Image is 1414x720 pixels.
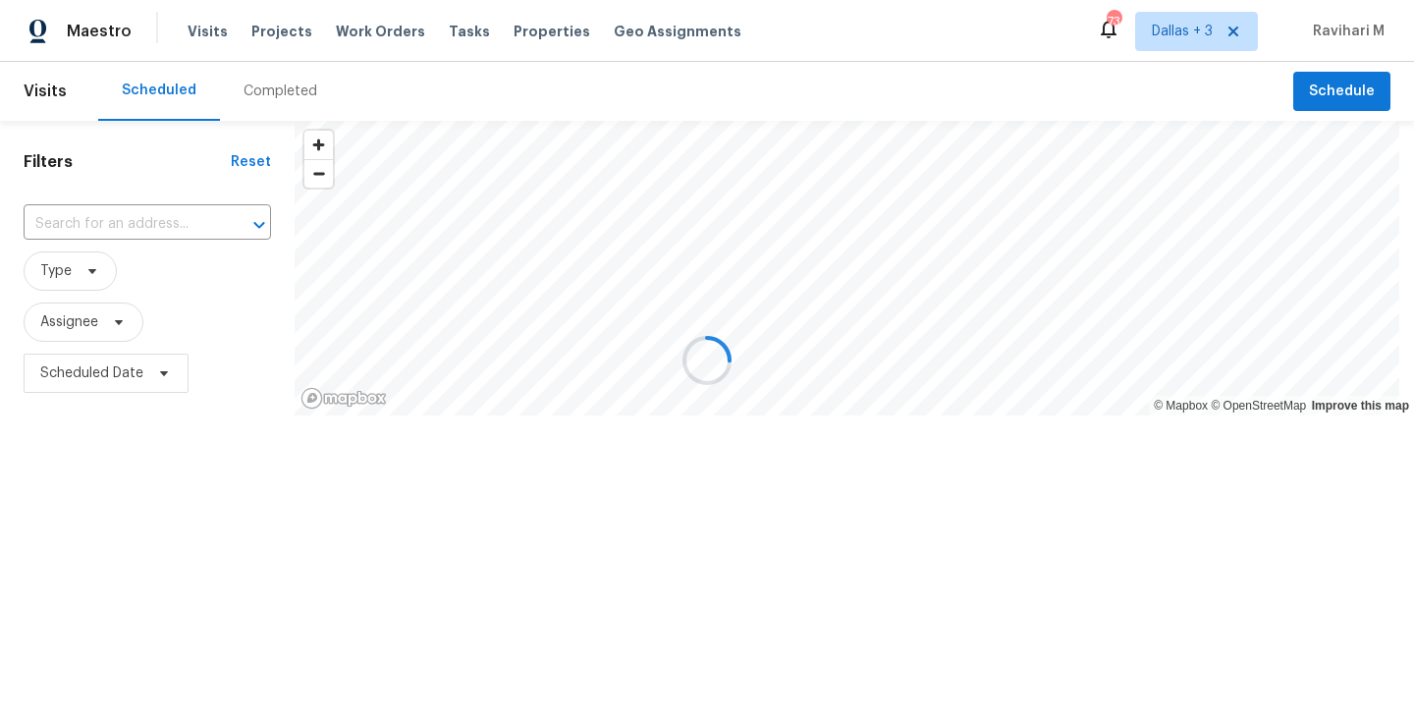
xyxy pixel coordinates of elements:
[304,159,333,188] button: Zoom out
[1107,12,1120,31] div: 73
[304,131,333,159] button: Zoom in
[304,160,333,188] span: Zoom out
[1154,399,1208,413] a: Mapbox
[1312,399,1409,413] a: Improve this map
[1211,399,1306,413] a: OpenStreetMap
[300,387,387,410] a: Mapbox homepage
